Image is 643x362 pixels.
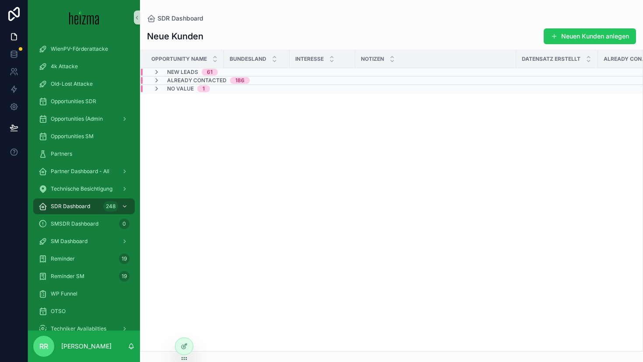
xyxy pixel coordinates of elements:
div: 1 [203,85,205,92]
a: Techniker Availabilties [33,321,135,337]
span: Partner Dashboard - All [51,168,109,175]
a: WP Funnel [33,286,135,302]
span: WP Funnel [51,290,77,297]
span: OTSO [51,308,66,315]
span: Reminder SM [51,273,84,280]
a: 4k Attacke [33,59,135,74]
h1: Neue Kunden [147,30,203,42]
a: Opportunities (Admin [33,111,135,127]
a: SM Dashboard [33,233,135,249]
a: WienPV-Förderattacke [33,41,135,57]
span: Reminder [51,255,75,262]
a: Technische Besichtigung [33,181,135,197]
img: App logo [69,10,99,24]
a: SMSDR Dashboard0 [33,216,135,232]
a: Old-Lost Attacke [33,76,135,92]
p: [PERSON_NAME] [61,342,112,351]
span: Notizen [361,56,384,63]
a: SDR Dashboard [147,14,203,23]
span: Techniker Availabilties [51,325,106,332]
span: Old-Lost Attacke [51,80,93,87]
span: RR [39,341,48,352]
span: SM Dashboard [51,238,87,245]
span: Opportunity Name [151,56,207,63]
span: Opportunities (Admin [51,115,103,122]
button: Neuen Kunden anlegen [544,28,636,44]
div: 0 [119,219,129,229]
a: Opportunities SDR [33,94,135,109]
span: WienPV-Förderattacke [51,45,108,52]
span: Technische Besichtigung [51,185,112,192]
a: Partner Dashboard - All [33,164,135,179]
div: scrollable content [28,35,140,331]
div: 19 [119,271,129,282]
span: SDR Dashboard [51,203,90,210]
span: New Leads [167,69,198,76]
a: Reminder19 [33,251,135,267]
span: Datensatz erstellt [522,56,580,63]
a: SDR Dashboard248 [33,198,135,214]
span: Partners [51,150,72,157]
div: 248 [103,201,118,212]
span: Opportunities SM [51,133,94,140]
span: Opportunities SDR [51,98,96,105]
span: SDR Dashboard [157,14,203,23]
a: OTSO [33,303,135,319]
span: Already Contacted [167,77,227,84]
span: SMSDR Dashboard [51,220,98,227]
a: Reminder SM19 [33,268,135,284]
a: Opportunities SM [33,129,135,144]
a: Partners [33,146,135,162]
span: 4k Attacke [51,63,78,70]
span: No value [167,85,194,92]
div: 19 [119,254,129,264]
span: Bundesland [230,56,266,63]
span: Interesse [295,56,324,63]
div: 61 [207,69,213,76]
div: 186 [235,77,245,84]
